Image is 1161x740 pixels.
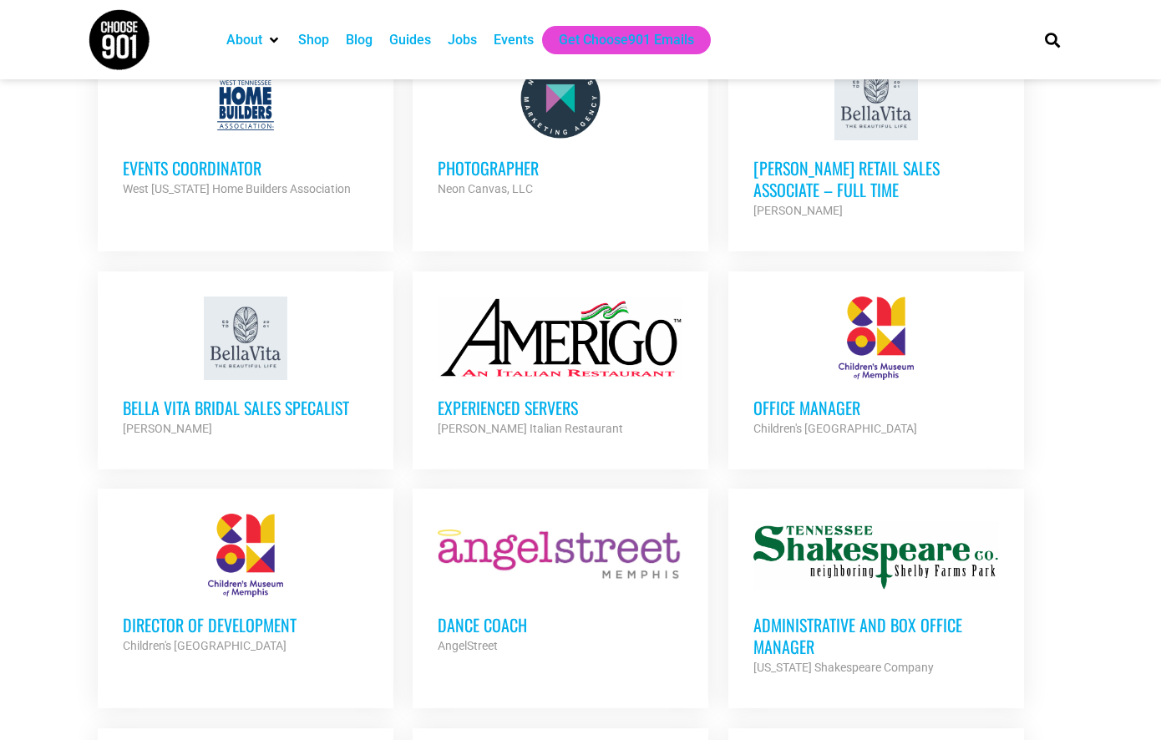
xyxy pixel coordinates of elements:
a: Get Choose901 Emails [559,30,694,50]
a: [PERSON_NAME] Retail Sales Associate – Full Time [PERSON_NAME] [728,32,1024,246]
a: Office Manager Children's [GEOGRAPHIC_DATA] [728,271,1024,464]
strong: Children's [GEOGRAPHIC_DATA] [123,639,286,652]
a: Experienced Servers [PERSON_NAME] Italian Restaurant [413,271,708,464]
h3: [PERSON_NAME] Retail Sales Associate – Full Time [753,157,999,200]
div: Search [1039,26,1067,53]
a: Photographer Neon Canvas, LLC [413,32,708,224]
a: Events Coordinator West [US_STATE] Home Builders Association [98,32,393,224]
h3: Experienced Servers [438,397,683,418]
h3: Administrative and Box Office Manager [753,614,999,657]
strong: [PERSON_NAME] [123,422,212,435]
h3: Director of Development [123,614,368,636]
strong: Children's [GEOGRAPHIC_DATA] [753,422,917,435]
a: Bella Vita Bridal Sales Specalist [PERSON_NAME] [98,271,393,464]
strong: [PERSON_NAME] [753,204,843,217]
strong: [PERSON_NAME] Italian Restaurant [438,422,623,435]
a: Dance Coach AngelStreet [413,489,708,681]
a: About [226,30,262,50]
strong: AngelStreet [438,639,498,652]
a: Shop [298,30,329,50]
strong: Neon Canvas, LLC [438,182,533,195]
h3: Events Coordinator [123,157,368,179]
a: Blog [346,30,373,50]
a: Administrative and Box Office Manager [US_STATE] Shakespeare Company [728,489,1024,702]
h3: Photographer [438,157,683,179]
a: Events [494,30,534,50]
h3: Bella Vita Bridal Sales Specalist [123,397,368,418]
div: About [218,26,290,54]
h3: Office Manager [753,397,999,418]
a: Director of Development Children's [GEOGRAPHIC_DATA] [98,489,393,681]
a: Guides [389,30,431,50]
strong: West [US_STATE] Home Builders Association [123,182,351,195]
nav: Main nav [218,26,1017,54]
strong: [US_STATE] Shakespeare Company [753,661,934,674]
h3: Dance Coach [438,614,683,636]
a: Jobs [448,30,477,50]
